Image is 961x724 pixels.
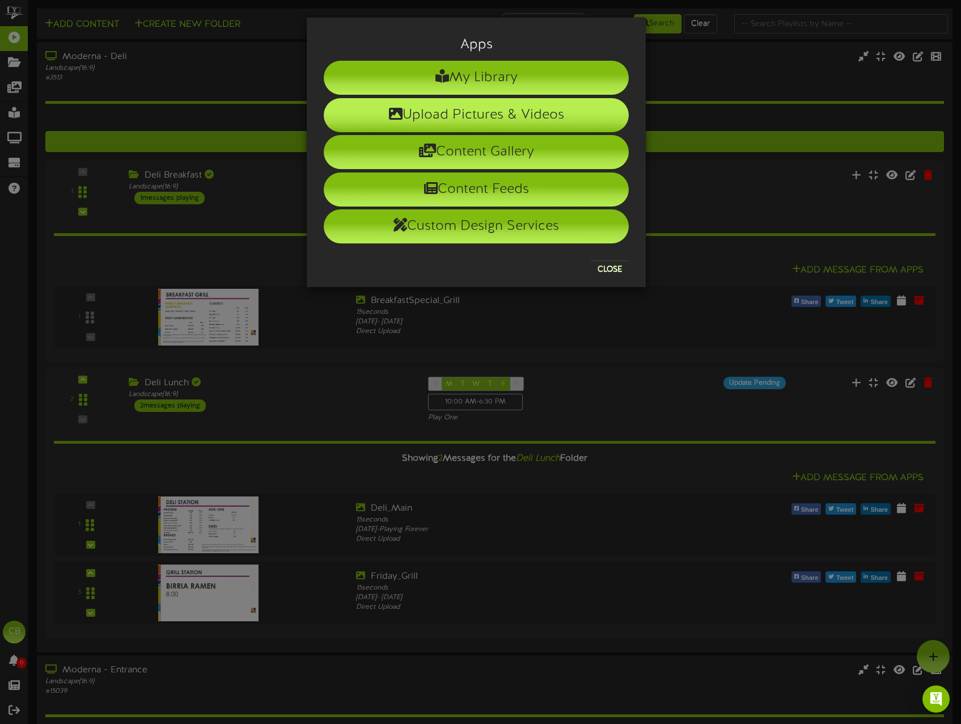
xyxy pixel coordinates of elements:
[922,685,950,713] div: Open Intercom Messenger
[324,98,629,132] li: Upload Pictures & Videos
[324,172,629,207] li: Content Feeds
[324,61,629,95] li: My Library
[324,135,629,169] li: Content Gallery
[591,260,629,279] button: Close
[324,37,629,52] h3: Apps
[324,209,629,243] li: Custom Design Services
